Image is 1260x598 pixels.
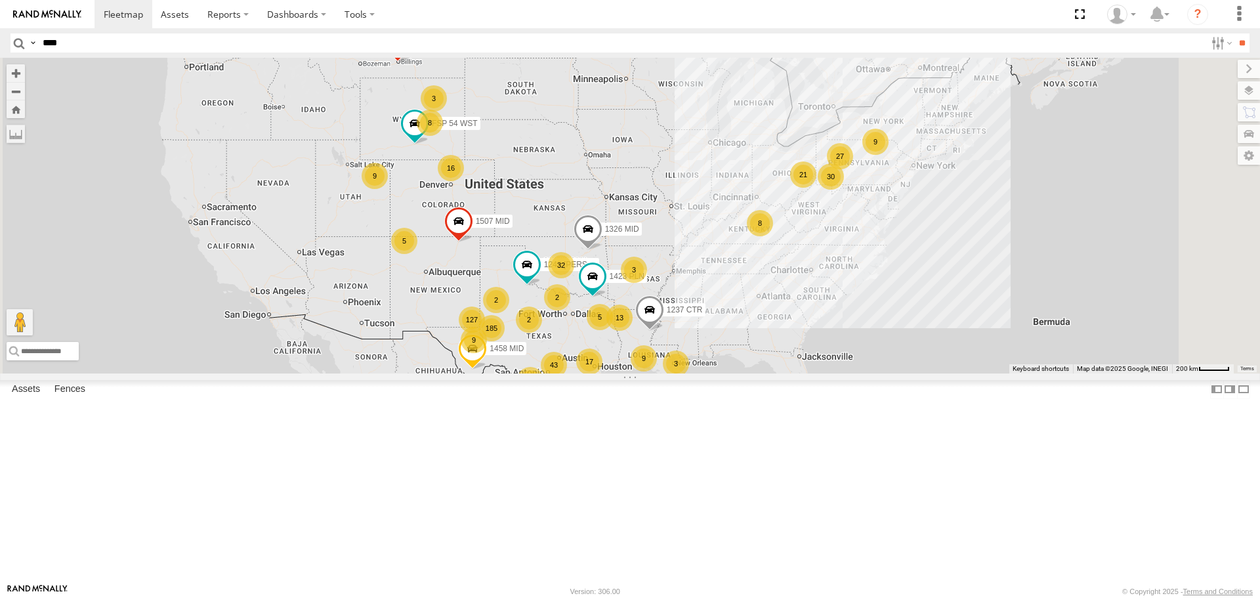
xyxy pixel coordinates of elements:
[1187,4,1208,25] i: ?
[631,345,657,372] div: 9
[1077,365,1168,372] span: Map data ©2025 Google, INEGI
[483,287,509,313] div: 2
[7,100,25,118] button: Zoom Home
[7,64,25,82] button: Zoom in
[517,367,543,393] div: 10
[13,10,81,19] img: rand-logo.svg
[417,110,443,136] div: 8
[1102,5,1141,24] div: Randy Yohe
[476,217,510,226] span: 1507 MID
[478,315,505,341] div: 185
[7,309,33,335] button: Drag Pegman onto the map to open Street View
[862,129,889,155] div: 9
[7,585,68,598] a: Visit our Website
[570,587,620,595] div: Version: 306.00
[48,381,92,399] label: Fences
[516,307,542,333] div: 2
[5,381,47,399] label: Assets
[432,119,478,128] span: FSP 54 WST
[544,261,629,270] span: 1243 [PERSON_NAME]
[1172,364,1234,374] button: Map Scale: 200 km per 44 pixels
[391,228,417,254] div: 5
[1237,380,1250,399] label: Hide Summary Table
[663,351,689,377] div: 3
[790,161,816,188] div: 21
[1013,364,1069,374] button: Keyboard shortcuts
[362,163,388,189] div: 9
[827,143,853,169] div: 27
[747,210,773,236] div: 8
[1176,365,1198,372] span: 200 km
[461,327,487,353] div: 9
[1122,587,1253,595] div: © Copyright 2025 -
[1206,33,1234,53] label: Search Filter Options
[621,257,647,283] div: 3
[548,252,574,278] div: 32
[818,163,844,190] div: 30
[667,306,703,315] span: 1237 CTR
[610,272,644,281] span: 1423 PLN
[1210,380,1223,399] label: Dock Summary Table to the Left
[438,155,464,181] div: 16
[7,82,25,100] button: Zoom out
[587,304,613,330] div: 5
[1223,380,1236,399] label: Dock Summary Table to the Right
[1238,146,1260,165] label: Map Settings
[576,349,602,375] div: 17
[541,352,567,378] div: 43
[28,33,38,53] label: Search Query
[459,307,485,333] div: 127
[490,344,524,353] span: 1458 MID
[7,125,25,143] label: Measure
[1183,587,1253,595] a: Terms and Conditions
[605,224,639,234] span: 1326 MID
[544,284,570,310] div: 2
[421,85,447,112] div: 3
[606,305,633,331] div: 13
[1240,366,1254,371] a: Terms (opens in new tab)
